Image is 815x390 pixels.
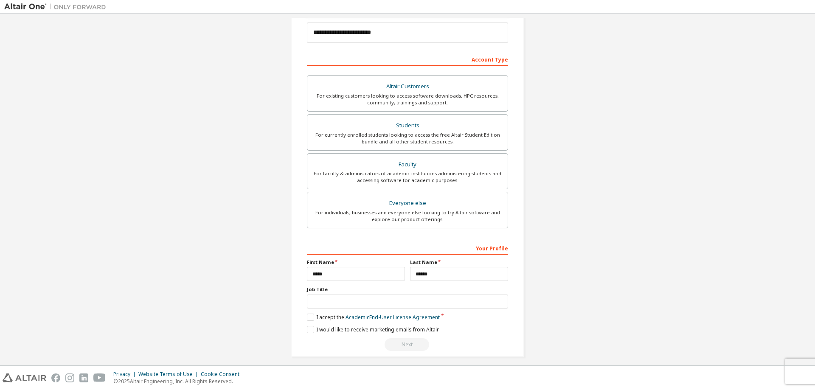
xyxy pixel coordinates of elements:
div: Website Terms of Use [138,371,201,378]
div: Your Profile [307,241,508,255]
div: Faculty [312,159,503,171]
img: altair_logo.svg [3,373,46,382]
div: For existing customers looking to access software downloads, HPC resources, community, trainings ... [312,93,503,106]
div: For currently enrolled students looking to access the free Altair Student Edition bundle and all ... [312,132,503,145]
label: Job Title [307,286,508,293]
div: Privacy [113,371,138,378]
img: instagram.svg [65,373,74,382]
div: Students [312,120,503,132]
div: Email already exists [307,338,508,351]
div: For individuals, businesses and everyone else looking to try Altair software and explore our prod... [312,209,503,223]
a: Academic End-User License Agreement [346,314,440,321]
div: For faculty & administrators of academic institutions administering students and accessing softwa... [312,170,503,184]
img: youtube.svg [93,373,106,382]
label: First Name [307,259,405,266]
img: linkedin.svg [79,373,88,382]
img: facebook.svg [51,373,60,382]
p: © 2025 Altair Engineering, Inc. All Rights Reserved. [113,378,244,385]
div: Everyone else [312,197,503,209]
div: Account Type [307,52,508,66]
label: I would like to receive marketing emails from Altair [307,326,439,333]
div: Altair Customers [312,81,503,93]
img: Altair One [4,3,110,11]
label: Last Name [410,259,508,266]
label: I accept the [307,314,440,321]
div: Cookie Consent [201,371,244,378]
